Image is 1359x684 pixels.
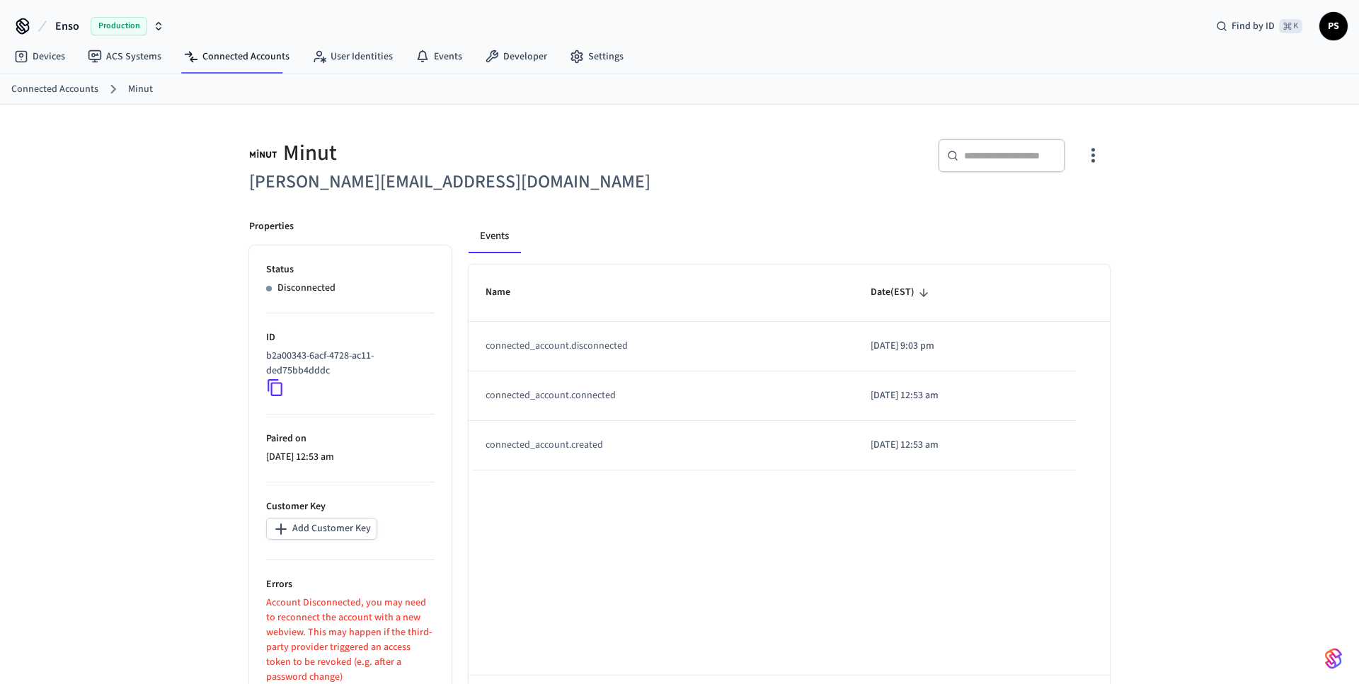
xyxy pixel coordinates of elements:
[871,339,1059,354] p: [DATE] 9:03 pm
[76,44,173,69] a: ACS Systems
[301,44,404,69] a: User Identities
[3,44,76,69] a: Devices
[1321,13,1346,39] span: PS
[55,18,79,35] span: Enso
[266,450,435,465] p: [DATE] 12:53 am
[266,577,435,592] p: Errors
[469,265,1110,470] table: sticky table
[469,421,854,470] td: connected_account.created
[249,219,294,234] p: Properties
[266,349,429,378] p: b2a00343-6acf-4728-ac11-ded75bb4dddc
[11,82,98,97] a: Connected Accounts
[249,139,277,168] img: Minut Logo, Square
[469,219,1110,253] div: connected account tabs
[266,330,435,345] p: ID
[266,518,377,540] button: Add Customer Key
[404,44,474,69] a: Events
[1205,13,1314,39] div: Find by ID⌘ K
[474,44,558,69] a: Developer
[128,82,153,97] a: Minut
[91,17,147,35] span: Production
[266,431,435,446] p: Paired on
[871,438,1059,453] p: [DATE] 12:53 am
[871,388,1059,403] p: [DATE] 12:53 am
[173,44,301,69] a: Connected Accounts
[1279,19,1302,33] span: ⌘ K
[1325,647,1342,670] img: SeamLogoGradient.69752ec5.svg
[871,282,933,303] span: Date(EST)
[1319,12,1348,40] button: PS
[469,219,520,253] button: Events
[249,139,671,168] div: Minut
[277,281,336,296] p: Disconnected
[469,322,854,371] td: connected_account.disconnected
[266,262,435,277] p: Status
[1232,19,1275,33] span: Find by ID
[249,168,671,197] h6: [PERSON_NAME][EMAIL_ADDRESS][DOMAIN_NAME]
[486,282,529,303] span: Name
[469,371,854,421] td: connected_account.connected
[558,44,635,69] a: Settings
[266,499,435,514] p: Customer Key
